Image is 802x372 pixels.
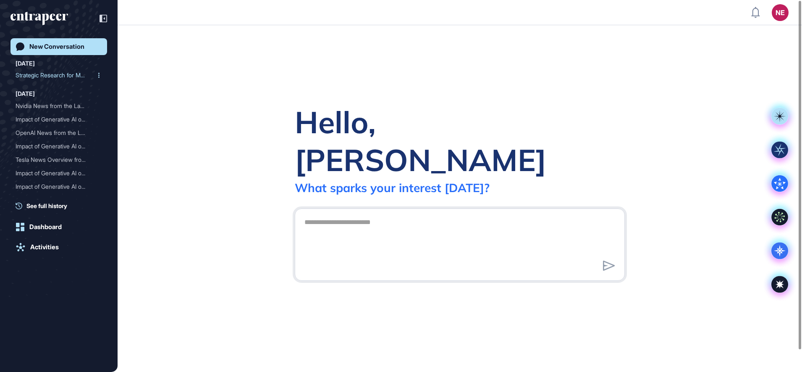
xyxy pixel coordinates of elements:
a: New Conversation [10,38,107,55]
div: Nvidia News from the Last... [16,99,95,113]
div: Impact of Generative AI on Global Mental Health [16,180,102,193]
div: Impact of Generative AI o... [16,113,95,126]
div: Hello, [PERSON_NAME] [295,103,625,179]
div: New Conversation [29,43,84,50]
div: Impact of Generative AI o... [16,180,95,193]
div: Impact of Generative AI on Art and Culture [16,113,102,126]
div: Activities [30,243,59,251]
button: NE [772,4,789,21]
div: What sparks your interest [DATE]? [295,180,490,195]
a: Activities [10,239,107,256]
a: Dashboard [10,219,107,235]
span: See full history [26,201,67,210]
div: [DATE] [16,58,35,69]
div: Nvidia News from the Last Month [16,99,102,113]
div: [DATE] [16,89,35,99]
div: OpenAI News from the Last... [16,126,95,140]
div: Impact of Generative AI on Art and Culture [16,140,102,153]
a: See full history [16,201,107,210]
div: Tesla News Overview from ... [16,153,95,166]
div: OpenAI News from the Last 2 Months [16,126,102,140]
div: Dashboard [29,223,62,231]
div: Strategic Research for MU... [16,69,95,82]
div: Impact of Generative AI on Digital Banking in the USA [16,166,102,180]
div: entrapeer-logo [10,12,68,25]
div: Strategic Research for MUFG's Expansion into India: Macroeconomic Factors, Market Landscape, Comp... [16,69,102,82]
div: Impact of Generative AI o... [16,140,95,153]
div: Tesla News Overview from the Last Two Months [16,153,102,166]
div: Impact of Generative AI o... [16,166,95,180]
